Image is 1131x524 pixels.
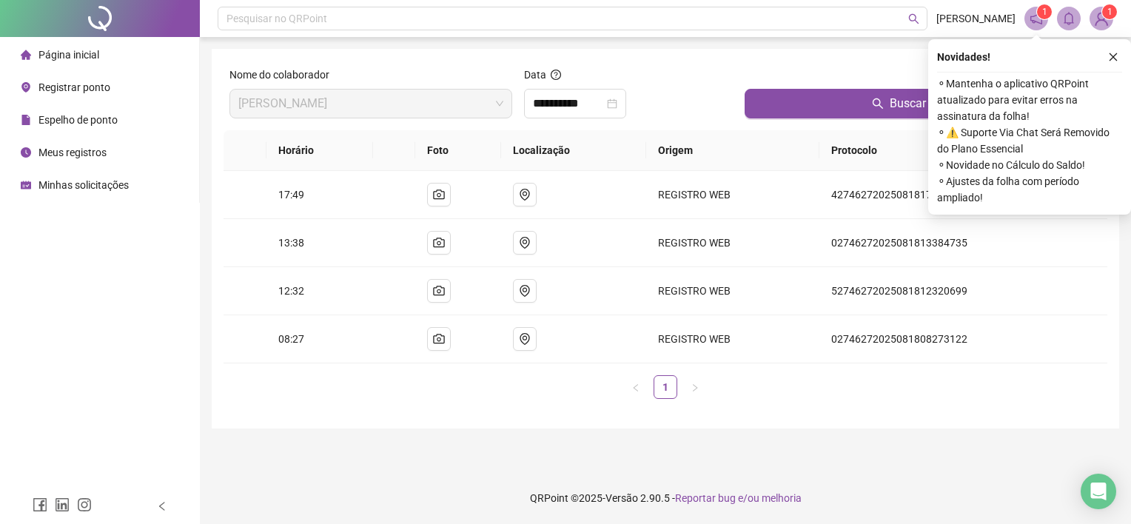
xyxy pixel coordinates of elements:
[937,173,1122,206] span: ⚬ Ajustes da folha com período ampliado!
[654,375,677,399] li: 1
[278,237,304,249] span: 13:38
[415,130,500,171] th: Foto
[21,82,31,93] span: environment
[55,497,70,512] span: linkedin
[1090,7,1112,30] img: 89612
[819,171,1107,219] td: 42746272025081817493210
[519,285,531,297] span: environment
[38,114,118,126] span: Espelho de ponto
[646,267,819,315] td: REGISTRO WEB
[519,237,531,249] span: environment
[38,81,110,93] span: Registrar ponto
[605,492,638,504] span: Versão
[278,189,304,201] span: 17:49
[937,49,990,65] span: Novidades !
[1037,4,1052,19] sup: 1
[501,130,646,171] th: Localização
[433,285,445,297] span: camera
[745,89,1101,118] button: Buscar registros
[683,375,707,399] li: Próxima página
[433,189,445,201] span: camera
[819,130,1107,171] th: Protocolo
[1108,52,1118,62] span: close
[157,501,167,511] span: left
[646,219,819,267] td: REGISTRO WEB
[1030,12,1043,25] span: notification
[200,472,1131,524] footer: QRPoint © 2025 - 2.90.5 -
[1042,7,1047,17] span: 1
[683,375,707,399] button: right
[691,383,699,392] span: right
[1062,12,1075,25] span: bell
[21,147,31,158] span: clock-circle
[937,75,1122,124] span: ⚬ Mantenha o aplicativo QRPoint atualizado para evitar erros na assinatura da folha!
[936,10,1016,27] span: [PERSON_NAME]
[646,315,819,363] td: REGISTRO WEB
[631,383,640,392] span: left
[21,50,31,60] span: home
[819,315,1107,363] td: 02746272025081808273122
[646,130,819,171] th: Origem
[1081,474,1116,509] div: Open Intercom Messenger
[937,157,1122,173] span: ⚬ Novidade no Cálculo do Saldo!
[675,492,802,504] span: Reportar bug e/ou melhoria
[38,179,129,191] span: Minhas solicitações
[908,13,919,24] span: search
[21,115,31,125] span: file
[1107,7,1112,17] span: 1
[38,49,99,61] span: Página inicial
[519,333,531,345] span: environment
[654,376,677,398] a: 1
[38,147,107,158] span: Meus registros
[278,285,304,297] span: 12:32
[229,67,339,83] label: Nome do colaborador
[1102,4,1117,19] sup: Atualize o seu contato no menu Meus Dados
[433,333,445,345] span: camera
[21,180,31,190] span: schedule
[646,171,819,219] td: REGISTRO WEB
[819,219,1107,267] td: 02746272025081813384735
[266,130,373,171] th: Horário
[872,98,884,110] span: search
[433,237,445,249] span: camera
[519,189,531,201] span: environment
[238,90,503,118] span: ANA PAULA SOUSA MATA NASCIMENTO
[624,375,648,399] button: left
[33,497,47,512] span: facebook
[937,124,1122,157] span: ⚬ ⚠️ Suporte Via Chat Será Removido do Plano Essencial
[278,333,304,345] span: 08:27
[890,95,974,112] span: Buscar registros
[524,69,546,81] span: Data
[819,267,1107,315] td: 52746272025081812320699
[77,497,92,512] span: instagram
[551,70,561,80] span: question-circle
[624,375,648,399] li: Página anterior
